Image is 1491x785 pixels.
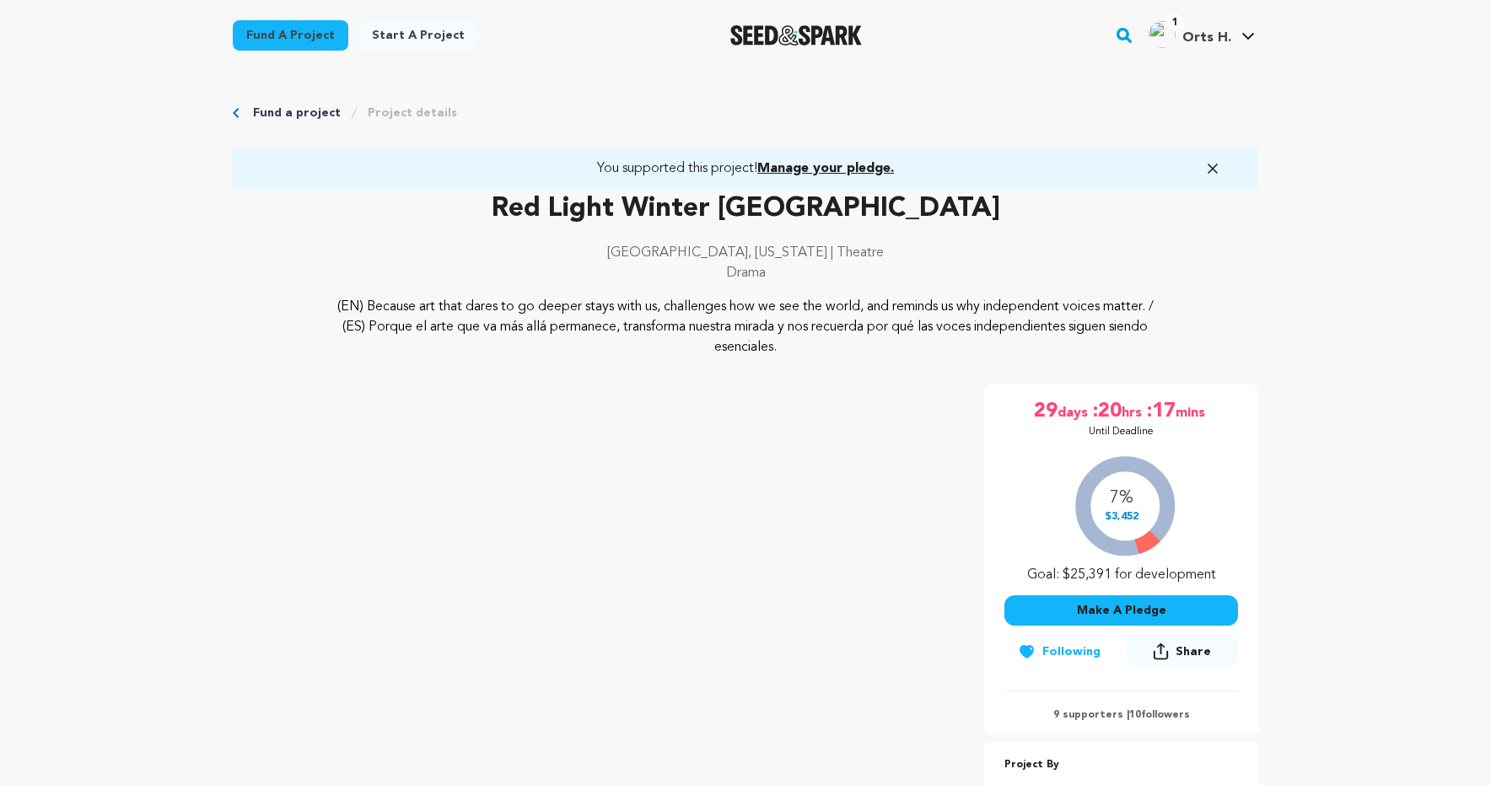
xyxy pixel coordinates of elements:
span: mins [1176,398,1208,425]
button: Following [1004,637,1114,667]
a: Orts H.'s Profile [1145,18,1258,48]
p: Until Deadline [1089,425,1154,438]
span: 10 [1129,710,1141,720]
p: 9 supporters | followers [1004,708,1238,722]
p: Drama [233,263,1258,283]
span: Manage your pledge. [757,162,894,175]
img: ACg8ocJBaqJY9SdHyBHcj_WlqjFw_iuUR1JnjG-j1RmbYRRaRK3NjZB2QQ=s96-c [1149,21,1176,48]
span: Orts H. [1182,31,1231,45]
p: Project By [1004,755,1238,775]
p: [GEOGRAPHIC_DATA], [US_STATE] | Theatre [233,243,1258,263]
a: Fund a project [233,20,348,51]
span: :17 [1145,398,1176,425]
a: Fund a project [253,105,341,121]
span: days [1058,398,1091,425]
div: Breadcrumb [233,105,1258,121]
span: Share [1127,636,1238,674]
a: You supported this project!Manage your pledge. [253,159,1238,179]
p: (EN) Because art that dares to go deeper stays with us, challenges how we see the world, and remi... [336,297,1156,358]
span: 1 [1165,14,1185,31]
span: hrs [1122,398,1145,425]
a: Project details [368,105,457,121]
div: Orts H.'s Profile [1149,21,1231,48]
span: :20 [1091,398,1122,425]
img: Seed&Spark Logo Dark Mode [730,25,863,46]
span: 29 [1034,398,1058,425]
button: Share [1127,636,1238,667]
p: Red Light Winter [GEOGRAPHIC_DATA] [233,189,1258,229]
button: Make A Pledge [1004,595,1238,626]
span: Share [1176,643,1211,660]
a: Start a project [358,20,478,51]
span: Orts H.'s Profile [1145,18,1258,53]
a: Seed&Spark Homepage [730,25,863,46]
